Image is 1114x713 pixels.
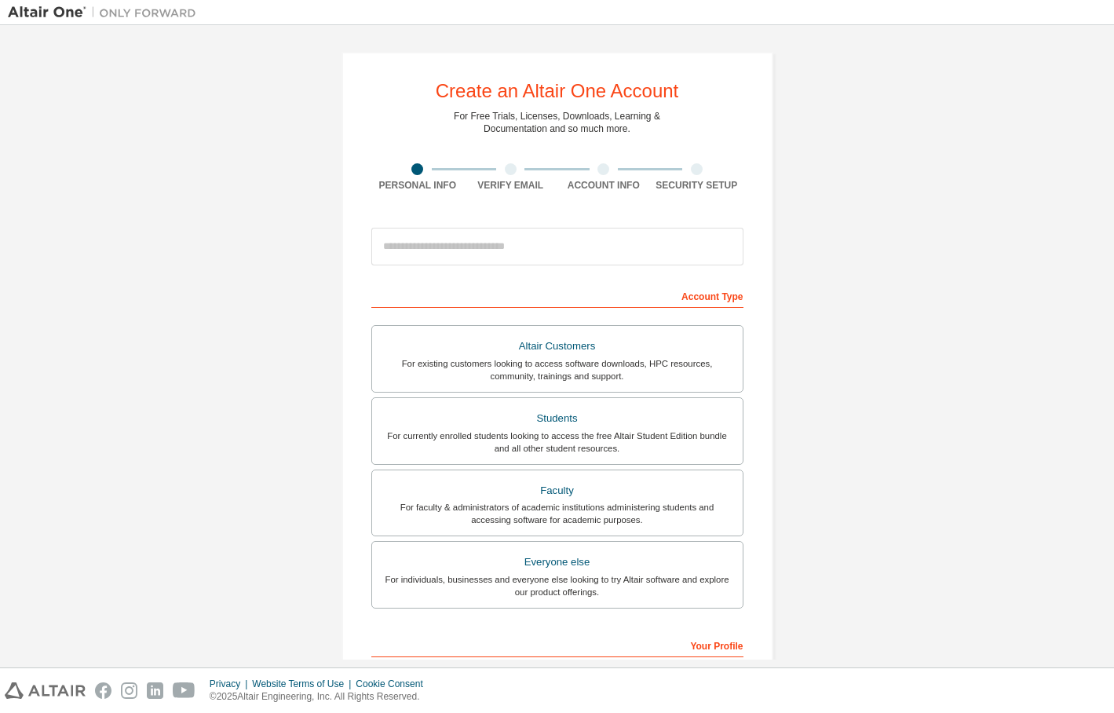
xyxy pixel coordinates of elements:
[371,179,465,192] div: Personal Info
[356,678,432,690] div: Cookie Consent
[210,678,252,690] div: Privacy
[371,632,743,657] div: Your Profile
[5,682,86,699] img: altair_logo.svg
[8,5,204,20] img: Altair One
[252,678,356,690] div: Website Terms of Use
[371,283,743,308] div: Account Type
[436,82,679,101] div: Create an Altair One Account
[382,430,733,455] div: For currently enrolled students looking to access the free Altair Student Edition bundle and all ...
[173,682,195,699] img: youtube.svg
[382,480,733,502] div: Faculty
[210,690,433,704] p: © 2025 Altair Engineering, Inc. All Rights Reserved.
[382,335,733,357] div: Altair Customers
[650,179,743,192] div: Security Setup
[95,682,111,699] img: facebook.svg
[382,551,733,573] div: Everyone else
[464,179,557,192] div: Verify Email
[454,110,660,135] div: For Free Trials, Licenses, Downloads, Learning & Documentation and so much more.
[382,357,733,382] div: For existing customers looking to access software downloads, HPC resources, community, trainings ...
[382,573,733,598] div: For individuals, businesses and everyone else looking to try Altair software and explore our prod...
[382,501,733,526] div: For faculty & administrators of academic institutions administering students and accessing softwa...
[557,179,651,192] div: Account Info
[121,682,137,699] img: instagram.svg
[147,682,163,699] img: linkedin.svg
[382,408,733,430] div: Students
